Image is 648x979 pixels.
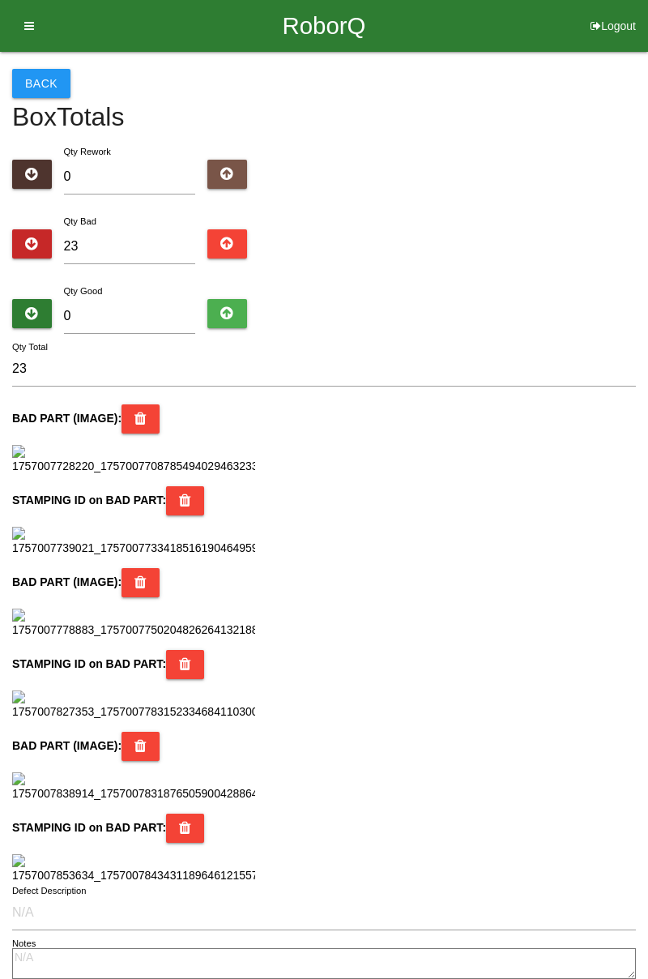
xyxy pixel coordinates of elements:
img: 1757007778883_17570077502048262641321885147586.jpg [12,609,255,639]
b: BAD PART (IMAGE) : [12,575,122,588]
label: Qty Good [64,286,103,296]
label: Notes [12,937,36,951]
img: 1757007728220_17570077087854940294632332643077.jpg [12,445,255,475]
b: BAD PART (IMAGE) : [12,412,122,425]
img: 1757007838914_17570078318765059004288644890446.jpg [12,772,255,802]
b: STAMPING ID on BAD PART : [12,657,166,670]
img: 1757007827353_17570077831523346841103003331140.jpg [12,690,255,720]
b: BAD PART (IMAGE) : [12,739,122,752]
label: Defect Description [12,884,87,898]
img: 1757007853634_17570078434311896461215573994057.jpg [12,854,255,884]
input: N/A [12,896,636,930]
label: Qty Total [12,340,48,354]
img: 1757007739021_1757007733418516190464959024449.jpg [12,527,255,557]
h4: Box Totals [12,103,636,131]
button: Back [12,69,70,98]
b: STAMPING ID on BAD PART : [12,821,166,834]
label: Qty Bad [64,216,96,226]
b: STAMPING ID on BAD PART : [12,494,166,507]
label: Qty Rework [64,147,111,156]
